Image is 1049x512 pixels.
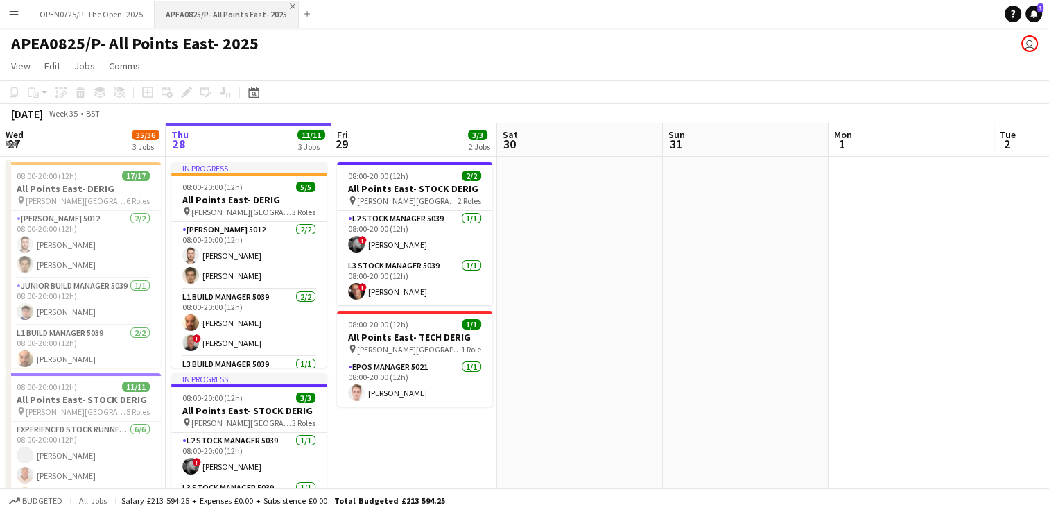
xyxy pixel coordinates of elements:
[3,136,24,152] span: 27
[74,60,95,72] span: Jobs
[76,495,110,506] span: All jobs
[357,196,458,206] span: [PERSON_NAME][GEOGRAPHIC_DATA]
[191,418,292,428] span: [PERSON_NAME][GEOGRAPHIC_DATA]
[1000,128,1016,141] span: Tue
[103,57,146,75] a: Comms
[17,382,77,392] span: 08:00-20:00 (12h)
[28,1,155,28] button: OPEN0725/P- The Open- 2025
[337,359,492,407] app-card-role: EPOS Manager 50211/108:00-20:00 (12h)[PERSON_NAME]
[469,142,490,152] div: 2 Jobs
[155,1,299,28] button: APEA0825/P- All Points East- 2025
[7,493,64,509] button: Budgeted
[6,182,161,195] h3: All Points East- DERIG
[666,136,685,152] span: 31
[39,57,66,75] a: Edit
[337,128,348,141] span: Fri
[126,407,150,417] span: 5 Roles
[348,171,408,181] span: 08:00-20:00 (12h)
[337,182,492,195] h3: All Points East- STOCK DERIG
[335,136,348,152] span: 29
[11,60,31,72] span: View
[193,458,201,466] span: !
[171,128,189,141] span: Thu
[468,130,487,140] span: 3/3
[337,311,492,407] app-job-card: 08:00-20:00 (12h)1/1All Points East- TECH DERIG [PERSON_NAME][GEOGRAPHIC_DATA]1 RoleEPOS Manager ...
[334,495,445,506] span: Total Budgeted £213 594.25
[126,196,150,206] span: 6 Roles
[292,207,315,217] span: 3 Roles
[6,128,24,141] span: Wed
[458,196,481,206] span: 2 Roles
[296,182,315,192] span: 5/5
[182,393,243,403] span: 08:00-20:00 (12h)
[668,128,685,141] span: Sun
[6,393,161,406] h3: All Points East- STOCK DERIG
[6,325,161,393] app-card-role: L1 Build Manager 50392/208:00-20:00 (12h)[PERSON_NAME]
[182,182,243,192] span: 08:00-20:00 (12h)
[337,162,492,305] app-job-card: 08:00-20:00 (12h)2/2All Points East- STOCK DERIG [PERSON_NAME][GEOGRAPHIC_DATA]2 RolesL2 Stock Ma...
[171,404,327,417] h3: All Points East- STOCK DERIG
[6,211,161,278] app-card-role: [PERSON_NAME] 50122/208:00-20:00 (12h)[PERSON_NAME][PERSON_NAME]
[337,331,492,343] h3: All Points East- TECH DERIG
[834,128,852,141] span: Mon
[998,136,1016,152] span: 2
[69,57,101,75] a: Jobs
[337,258,492,305] app-card-role: L3 Stock Manager 50391/108:00-20:00 (12h)![PERSON_NAME]
[832,136,852,152] span: 1
[337,211,492,258] app-card-role: L2 Stock Manager 50391/108:00-20:00 (12h)![PERSON_NAME]
[11,33,259,54] h1: APEA0825/P- All Points East- 2025
[461,344,481,355] span: 1 Role
[501,136,518,152] span: 30
[462,319,481,330] span: 1/1
[122,382,150,392] span: 11/11
[503,128,518,141] span: Sat
[86,108,100,119] div: BST
[297,130,325,140] span: 11/11
[348,319,408,330] span: 08:00-20:00 (12h)
[171,433,327,480] app-card-role: L2 Stock Manager 50391/108:00-20:00 (12h)![PERSON_NAME]
[132,142,159,152] div: 3 Jobs
[358,283,367,291] span: !
[6,57,36,75] a: View
[6,162,161,368] app-job-card: 08:00-20:00 (12h)17/17All Points East- DERIG [PERSON_NAME][GEOGRAPHIC_DATA]6 Roles[PERSON_NAME] 5...
[169,136,189,152] span: 28
[193,334,201,343] span: !
[1037,3,1043,12] span: 1
[109,60,140,72] span: Comms
[171,162,327,368] app-job-card: In progress08:00-20:00 (12h)5/5All Points East- DERIG [PERSON_NAME][GEOGRAPHIC_DATA]3 Roles[PERSO...
[122,171,150,181] span: 17/17
[6,278,161,325] app-card-role: Junior Build Manager 50391/108:00-20:00 (12h)[PERSON_NAME]
[171,373,327,384] div: In progress
[296,393,315,403] span: 3/3
[26,407,126,417] span: [PERSON_NAME][GEOGRAPHIC_DATA]
[358,236,367,244] span: !
[11,107,43,121] div: [DATE]
[132,130,159,140] span: 35/36
[171,357,327,404] app-card-role: L3 Build Manager 50391/1
[357,344,461,355] span: [PERSON_NAME][GEOGRAPHIC_DATA]
[17,171,77,181] span: 08:00-20:00 (12h)
[1021,35,1038,52] app-user-avatar: Laura Jamieson
[26,196,126,206] span: [PERSON_NAME][GEOGRAPHIC_DATA]
[292,418,315,428] span: 3 Roles
[171,222,327,289] app-card-role: [PERSON_NAME] 50122/208:00-20:00 (12h)[PERSON_NAME][PERSON_NAME]
[121,495,445,506] div: Salary £213 594.25 + Expenses £0.00 + Subsistence £0.00 =
[298,142,324,152] div: 3 Jobs
[171,194,327,206] h3: All Points East- DERIG
[171,162,327,173] div: In progress
[1025,6,1042,22] a: 1
[22,496,62,506] span: Budgeted
[191,207,292,217] span: [PERSON_NAME][GEOGRAPHIC_DATA]
[46,108,80,119] span: Week 35
[462,171,481,181] span: 2/2
[44,60,60,72] span: Edit
[171,289,327,357] app-card-role: L1 Build Manager 50392/208:00-20:00 (12h)[PERSON_NAME]![PERSON_NAME]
